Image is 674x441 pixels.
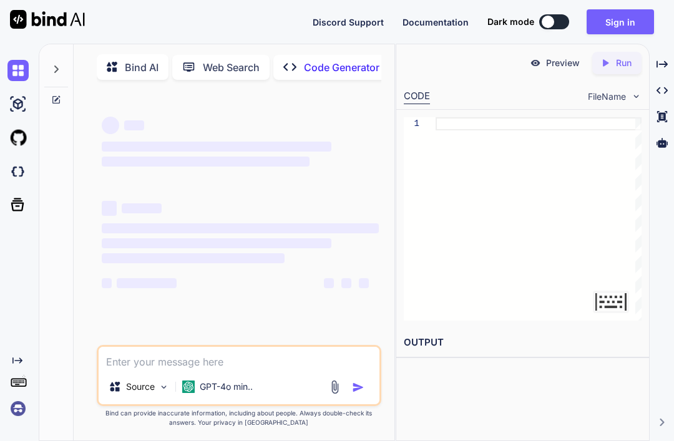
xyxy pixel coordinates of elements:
[7,60,29,81] img: chat
[631,91,642,102] img: chevron down
[97,409,381,427] p: Bind can provide inaccurate information, including about people. Always double-check its answers....
[200,380,253,393] p: GPT-4o min..
[7,161,29,182] img: darkCloudIdeIcon
[10,10,85,29] img: Bind AI
[102,117,119,134] span: ‌
[102,201,117,216] span: ‌
[616,57,632,69] p: Run
[530,57,541,69] img: preview
[7,127,29,148] img: githubLight
[102,278,112,288] span: ‌
[117,278,177,288] span: ‌
[487,16,534,28] span: Dark mode
[359,278,369,288] span: ‌
[304,60,379,75] p: Code Generator
[102,223,379,233] span: ‌
[182,380,195,393] img: GPT-4o mini
[313,17,384,27] span: Discord Support
[203,60,260,75] p: Web Search
[7,94,29,115] img: ai-studio
[546,57,580,69] p: Preview
[404,117,419,130] div: 1
[124,120,144,130] span: ‌
[102,157,310,167] span: ‌
[122,203,162,213] span: ‌
[324,278,334,288] span: ‌
[102,142,332,152] span: ‌
[403,16,469,29] button: Documentation
[125,60,159,75] p: Bind AI
[313,16,384,29] button: Discord Support
[403,17,469,27] span: Documentation
[159,382,169,392] img: Pick Models
[126,380,155,393] p: Source
[7,398,29,419] img: signin
[588,90,626,103] span: FileName
[102,238,332,248] span: ‌
[396,328,649,357] h2: OUTPUT
[341,278,351,288] span: ‌
[587,9,654,34] button: Sign in
[328,380,342,394] img: attachment
[102,253,285,263] span: ‌
[352,381,364,394] img: icon
[404,89,430,104] div: CODE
